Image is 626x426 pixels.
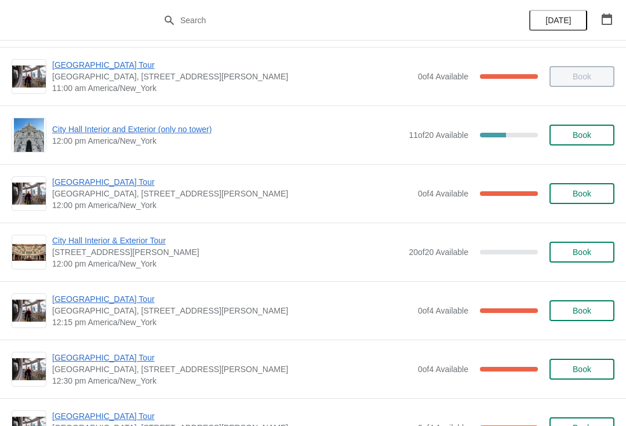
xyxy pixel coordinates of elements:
[409,247,468,257] span: 20 of 20 Available
[180,10,469,31] input: Search
[12,65,46,88] img: City Hall Tower Tour | City Hall Visitor Center, 1400 John F Kennedy Boulevard Suite 121, Philade...
[52,375,412,387] span: 12:30 pm America/New_York
[52,363,412,375] span: [GEOGRAPHIC_DATA], [STREET_ADDRESS][PERSON_NAME]
[549,125,614,145] button: Book
[14,118,45,152] img: City Hall Interior and Exterior (only no tower) | | 12:00 pm America/New_York
[52,199,412,211] span: 12:00 pm America/New_York
[549,359,614,380] button: Book
[529,10,587,31] button: [DATE]
[549,242,614,263] button: Book
[52,316,412,328] span: 12:15 pm America/New_York
[573,365,591,374] span: Book
[52,82,412,94] span: 11:00 am America/New_York
[52,123,403,135] span: City Hall Interior and Exterior (only no tower)
[52,305,412,316] span: [GEOGRAPHIC_DATA], [STREET_ADDRESS][PERSON_NAME]
[418,189,468,198] span: 0 of 4 Available
[418,72,468,81] span: 0 of 4 Available
[573,306,591,315] span: Book
[12,183,46,205] img: City Hall Tower Tour | City Hall Visitor Center, 1400 John F Kennedy Boulevard Suite 121, Philade...
[549,300,614,321] button: Book
[52,235,403,246] span: City Hall Interior & Exterior Tour
[545,16,571,25] span: [DATE]
[52,188,412,199] span: [GEOGRAPHIC_DATA], [STREET_ADDRESS][PERSON_NAME]
[549,183,614,204] button: Book
[573,189,591,198] span: Book
[52,410,412,422] span: [GEOGRAPHIC_DATA] Tour
[12,244,46,261] img: City Hall Interior & Exterior Tour | 1400 John F Kennedy Boulevard, Suite 121, Philadelphia, PA, ...
[52,246,403,258] span: [STREET_ADDRESS][PERSON_NAME]
[573,130,591,140] span: Book
[52,293,412,305] span: [GEOGRAPHIC_DATA] Tour
[418,365,468,374] span: 0 of 4 Available
[52,352,412,363] span: [GEOGRAPHIC_DATA] Tour
[12,358,46,381] img: City Hall Tower Tour | City Hall Visitor Center, 1400 John F Kennedy Boulevard Suite 121, Philade...
[52,176,412,188] span: [GEOGRAPHIC_DATA] Tour
[52,71,412,82] span: [GEOGRAPHIC_DATA], [STREET_ADDRESS][PERSON_NAME]
[573,247,591,257] span: Book
[52,135,403,147] span: 12:00 pm America/New_York
[52,258,403,270] span: 12:00 pm America/New_York
[52,59,412,71] span: [GEOGRAPHIC_DATA] Tour
[409,130,468,140] span: 11 of 20 Available
[12,300,46,322] img: City Hall Tower Tour | City Hall Visitor Center, 1400 John F Kennedy Boulevard Suite 121, Philade...
[418,306,468,315] span: 0 of 4 Available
